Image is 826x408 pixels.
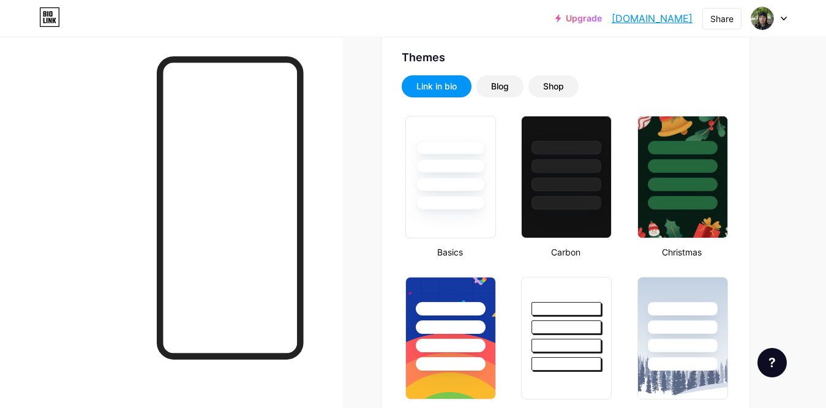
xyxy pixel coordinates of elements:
[543,80,564,93] div: Shop
[402,49,730,66] div: Themes
[710,12,734,25] div: Share
[491,80,509,93] div: Blog
[634,246,730,259] div: Christmas
[517,246,614,259] div: Carbon
[416,80,457,93] div: Link in bio
[555,13,602,23] a: Upgrade
[612,11,693,26] a: [DOMAIN_NAME]
[402,246,498,259] div: Basics
[751,7,774,30] img: Дима Красноштан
